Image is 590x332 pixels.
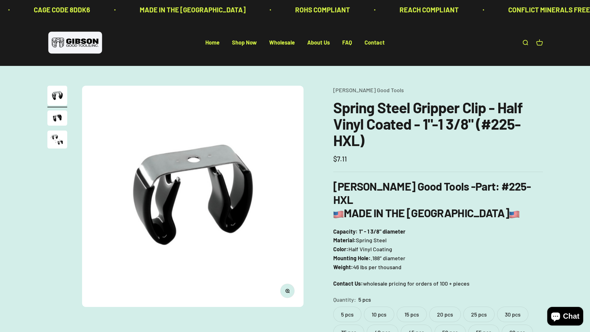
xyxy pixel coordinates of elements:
variant-option-value: 5 pcs [358,295,371,304]
strong: Contact Us: [333,280,363,287]
inbox-online-store-chat: Shopify online store chat [545,307,585,327]
span: .188″ diameter [371,254,405,263]
b: MADE IN THE [GEOGRAPHIC_DATA] [333,206,520,219]
a: Wholesale [269,39,295,46]
a: [PERSON_NAME] Good Tools [333,87,404,93]
b: [PERSON_NAME] Good Tools - [333,179,496,193]
span: Half Vinyl Coating [348,245,392,254]
button: Go to item 1 [47,86,67,107]
button: Go to item 2 [47,110,67,127]
img: Gripper clip, made & shipped from the USA! [47,86,67,106]
p: REACH COMPLIANT [384,4,443,15]
legend: Quantity: [333,295,356,304]
a: FAQ [342,39,352,46]
span: Part [475,179,496,193]
b: Weight: [333,264,353,270]
b: Capacity: 1" - 1 3/8" diameter [333,228,405,235]
p: CAGE CODE 8DDK6 [18,4,75,15]
span: Spring Steel [356,236,387,245]
p: CONFLICT MINERALS FREE [493,4,575,15]
a: About Us [307,39,330,46]
b: Mounting Hole: [333,255,371,261]
span: 46 lbs per thousand [353,263,401,272]
b: : #225-HXL [333,179,531,206]
img: close up of a spring steel gripper clip, tool clip, durable, secure holding, Excellent corrosion ... [47,131,67,149]
b: Color: [333,246,348,252]
p: ROHS COMPLIANT [280,4,334,15]
img: Gripper clip, made & shipped from the USA! [82,86,304,307]
b: Material: [333,237,356,244]
h1: Spring Steel Gripper Clip - Half Vinyl Coated - 1"-1 3/8" (#225-HXL) [333,99,543,148]
button: Go to item 3 [47,131,67,150]
p: wholesale pricing for orders of 100 + pieces [333,279,543,288]
img: close up of a spring steel gripper clip, tool clip, durable, secure holding, Excellent corrosion ... [47,110,67,126]
a: Home [205,39,220,46]
a: Contact [365,39,385,46]
a: Shop Now [232,39,257,46]
p: MADE IN THE [GEOGRAPHIC_DATA] [124,4,230,15]
sale-price: $7.11 [333,153,347,164]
